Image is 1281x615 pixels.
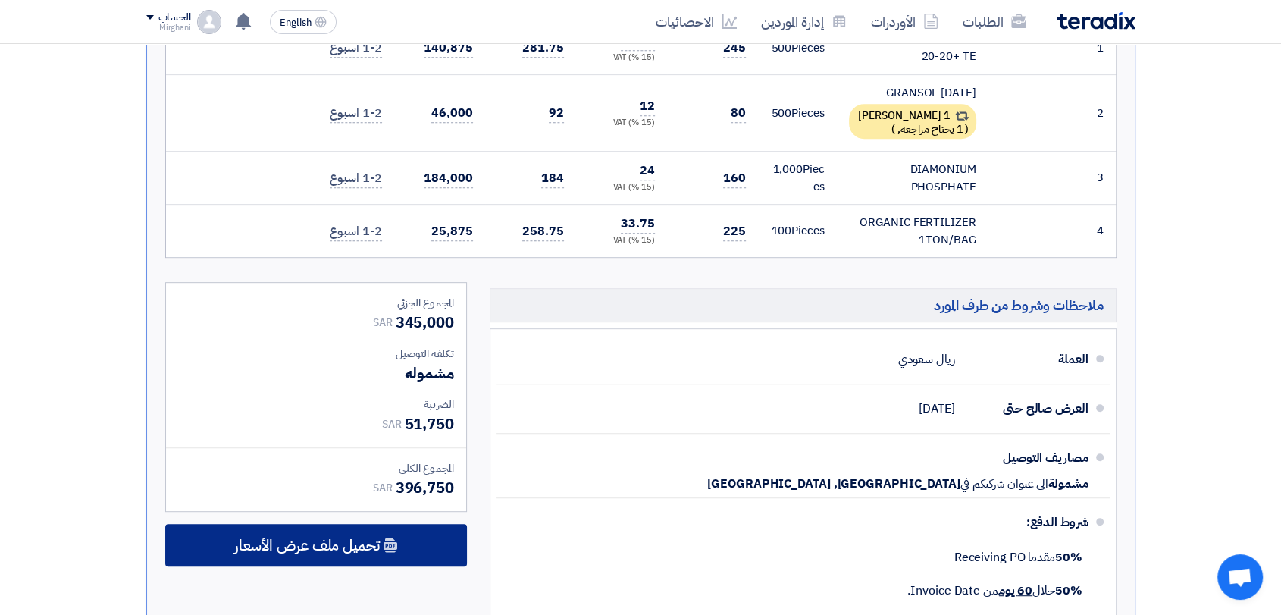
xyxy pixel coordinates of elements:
span: 184,000 [424,169,472,188]
h5: ملاحظات وشروط من طرف المورد [490,288,1117,322]
div: (15 %) VAT [588,181,655,194]
td: 1 [1092,22,1116,75]
strong: 50% [1055,548,1082,566]
div: [PERSON_NAME] 20-20-20+ TE [849,31,976,65]
span: 140,875 [424,39,472,58]
div: الضريبة [178,397,454,413]
span: 281.75 [522,39,563,58]
div: ريال سعودي [897,345,954,374]
td: Pieces [758,74,837,152]
span: 184 [541,169,564,188]
span: ( [965,121,969,137]
div: ORGANIC FERTILIZER 1TON/BAG [849,214,976,248]
div: الحساب [158,11,191,24]
div: شروط الدفع: [521,504,1088,541]
td: 3 [1092,152,1116,205]
span: 500 [771,105,791,121]
span: 33.75 [621,215,655,234]
td: Pieces [758,205,837,258]
span: 1-2 اسبوع [330,39,381,58]
span: 1 يحتاج مراجعه, [897,121,963,137]
strong: 50% [1055,582,1082,600]
span: مشموله [404,362,453,384]
div: العملة [967,341,1088,378]
a: إدارة الموردين [749,4,859,39]
div: DIAMONIUM PHOSPHATE [849,161,976,195]
span: 25,875 [431,222,472,241]
span: تحميل ملف عرض الأسعار [234,538,380,552]
span: الى عنوان شركتكم في [960,476,1048,491]
span: 100 [771,222,791,239]
span: 396,750 [396,476,454,499]
div: المجموع الكلي [178,460,454,476]
div: (15 %) VAT [588,52,655,64]
div: مصاريف التوصيل [967,440,1088,476]
span: 24 [640,162,655,180]
span: 1-2 اسبوع [330,222,381,241]
div: Mirghani [146,24,191,32]
div: تكلفه التوصيل [178,346,454,362]
span: 46,000 [431,104,472,123]
td: Pieces [758,22,837,75]
div: GRANSOL [DATE] [849,84,976,102]
a: الطلبات [951,4,1038,39]
span: [GEOGRAPHIC_DATA], [GEOGRAPHIC_DATA] [707,476,960,491]
span: ) [891,121,895,137]
span: 1-2 اسبوع [330,169,381,188]
span: مشمولة [1048,476,1088,491]
div: (15 %) VAT [588,234,655,247]
img: profile_test.png [197,10,221,34]
span: 160 [723,169,746,188]
span: 12 [640,97,655,116]
div: المجموع الجزئي [178,295,454,311]
td: 2 [1092,74,1116,152]
a: الأوردرات [859,4,951,39]
span: 51,750 [404,413,453,435]
div: (15 %) VAT [588,117,655,130]
span: [DATE] [919,401,954,416]
div: العرض صالح حتى [967,391,1088,427]
img: Teradix logo [1057,12,1135,30]
button: English [270,10,337,34]
span: مقدما Receiving PO [954,548,1082,566]
span: SAR [382,416,402,432]
td: 4 [1092,205,1116,258]
u: 60 يوم [999,582,1032,600]
span: 500 [771,39,791,56]
span: خلال من Invoice Date. [907,582,1082,600]
span: SAR [373,315,393,331]
span: 1-2 اسبوع [330,104,381,123]
td: Pieces [758,152,837,205]
span: 258.75 [522,222,563,241]
a: الاحصائيات [644,4,749,39]
div: 1 [PERSON_NAME] [849,104,976,139]
span: 80 [731,104,746,123]
a: Open chat [1217,554,1263,600]
span: English [280,17,312,28]
span: 1,000 [772,161,803,177]
span: SAR [373,480,393,496]
span: 225 [723,222,746,241]
span: 345,000 [396,311,454,334]
span: 92 [549,104,564,123]
span: 245 [723,39,746,58]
